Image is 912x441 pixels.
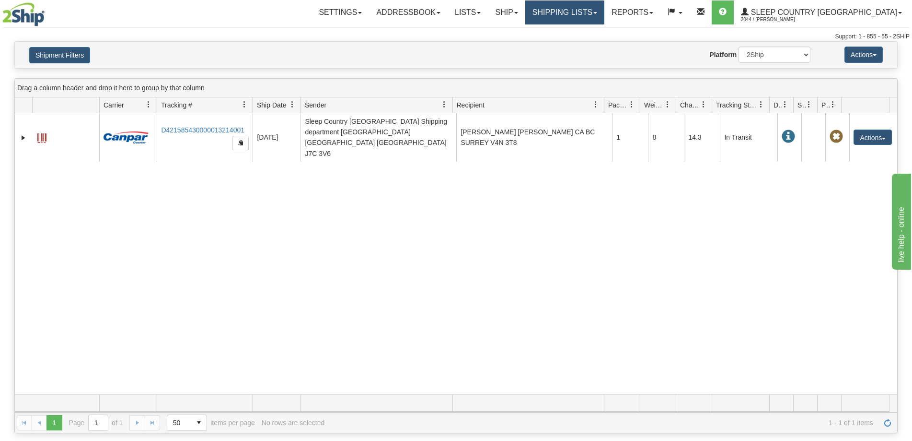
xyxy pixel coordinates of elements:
[284,96,300,113] a: Ship Date filter column settings
[588,96,604,113] a: Recipient filter column settings
[644,100,664,110] span: Weight
[659,96,676,113] a: Weight filter column settings
[709,50,737,60] label: Platform
[680,100,700,110] span: Charge
[684,113,720,162] td: 14.3
[2,2,45,26] img: logo2044.jpg
[257,100,286,110] span: Ship Date
[89,415,108,430] input: Page 1
[525,0,604,24] a: Shipping lists
[15,79,897,97] div: grid grouping header
[648,113,684,162] td: 8
[236,96,253,113] a: Tracking # filter column settings
[167,415,207,431] span: Page sizes drop down
[741,15,813,24] span: 2044 / [PERSON_NAME]
[604,0,660,24] a: Reports
[369,0,448,24] a: Addressbook
[457,100,485,110] span: Recipient
[456,113,612,162] td: [PERSON_NAME] [PERSON_NAME] CA BC SURREY V4N 3T8
[69,415,123,431] span: Page of 1
[262,419,325,427] div: No rows are selected
[720,113,777,162] td: In Transit
[331,419,873,427] span: 1 - 1 of 1 items
[612,113,648,162] td: 1
[801,96,817,113] a: Shipment Issues filter column settings
[716,100,758,110] span: Tracking Status
[7,6,89,17] div: live help - online
[253,113,300,162] td: [DATE]
[448,0,488,24] a: Lists
[2,33,910,41] div: Support: 1 - 855 - 55 - 2SHIP
[161,100,192,110] span: Tracking #
[232,136,249,150] button: Copy to clipboard
[305,100,326,110] span: Sender
[854,130,892,145] button: Actions
[782,130,795,143] span: In Transit
[830,130,843,143] span: Pickup Not Assigned
[191,415,207,430] span: select
[300,113,456,162] td: Sleep Country [GEOGRAPHIC_DATA] Shipping department [GEOGRAPHIC_DATA] [GEOGRAPHIC_DATA] [GEOGRAPH...
[695,96,712,113] a: Charge filter column settings
[37,129,46,144] a: Label
[19,133,28,143] a: Expand
[773,100,782,110] span: Delivery Status
[173,418,185,428] span: 50
[844,47,883,63] button: Actions
[46,415,62,430] span: Page 1
[312,0,369,24] a: Settings
[608,100,628,110] span: Packages
[777,96,793,113] a: Delivery Status filter column settings
[167,415,255,431] span: items per page
[488,0,525,24] a: Ship
[749,8,897,16] span: Sleep Country [GEOGRAPHIC_DATA]
[104,131,149,143] img: 14 - Canpar
[140,96,157,113] a: Carrier filter column settings
[890,171,911,269] iframe: chat widget
[753,96,769,113] a: Tracking Status filter column settings
[821,100,830,110] span: Pickup Status
[104,100,124,110] span: Carrier
[623,96,640,113] a: Packages filter column settings
[161,126,244,134] a: D421585430000013214001
[825,96,841,113] a: Pickup Status filter column settings
[734,0,909,24] a: Sleep Country [GEOGRAPHIC_DATA] 2044 / [PERSON_NAME]
[29,47,90,63] button: Shipment Filters
[880,415,895,430] a: Refresh
[797,100,806,110] span: Shipment Issues
[436,96,452,113] a: Sender filter column settings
